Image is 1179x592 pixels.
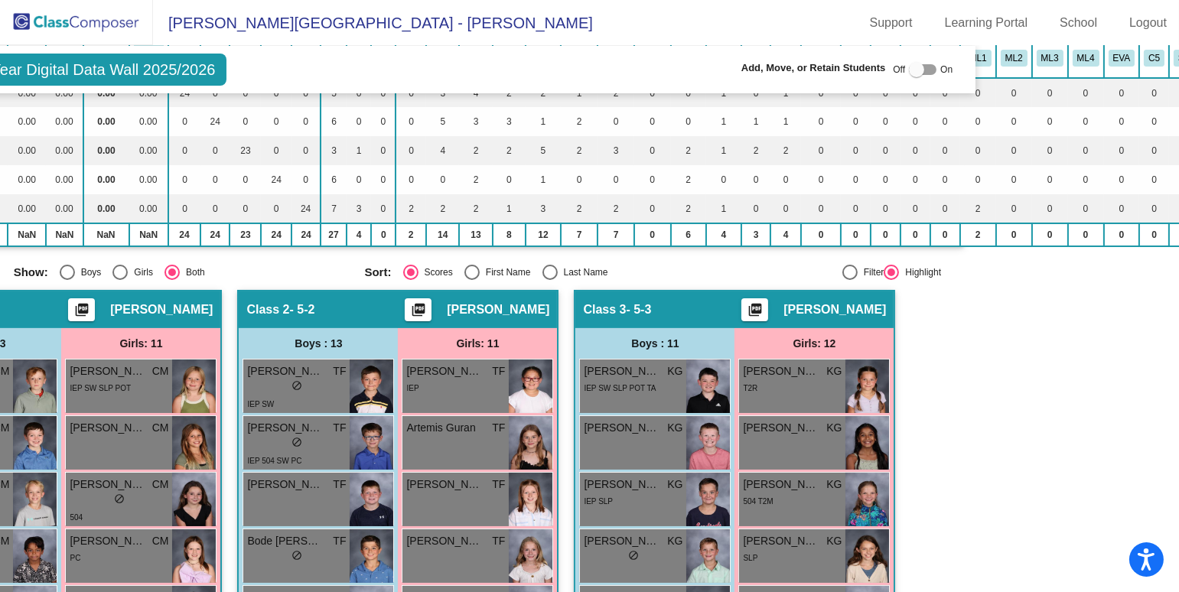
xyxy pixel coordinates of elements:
[741,136,770,165] td: 2
[743,497,773,506] span: 504 T2M
[965,50,992,67] button: ML1
[526,194,561,223] td: 3
[8,165,46,194] td: 0.00
[261,194,291,223] td: 0
[129,136,168,165] td: 0.00
[901,223,930,246] td: 0
[406,420,483,436] span: Artemis Guran
[583,302,626,317] span: Class 3
[996,107,1032,136] td: 0
[743,477,819,493] span: [PERSON_NAME]
[1139,38,1169,78] th: Cluster 5
[83,194,129,223] td: 0.00
[426,107,459,136] td: 5
[1001,50,1028,67] button: ML2
[741,298,768,321] button: Print Students Details
[584,384,656,392] span: IEP SW SLP POT TA
[901,136,930,165] td: 0
[746,302,764,324] mat-icon: picture_as_pdf
[743,420,819,436] span: [PERSON_NAME]
[960,194,996,223] td: 2
[371,223,396,246] td: 0
[46,136,83,165] td: 0.00
[634,107,671,136] td: 0
[200,107,230,136] td: 24
[70,554,80,562] span: PC
[1104,107,1140,136] td: 0
[247,363,324,379] span: [PERSON_NAME]
[561,165,598,194] td: 0
[1104,136,1140,165] td: 0
[347,136,372,165] td: 1
[492,420,505,436] span: TF
[333,477,346,493] span: TF
[671,107,706,136] td: 0
[333,420,346,436] span: TF
[396,165,426,194] td: 0
[168,107,200,136] td: 0
[930,107,960,136] td: 0
[1139,136,1169,165] td: 0
[83,107,129,136] td: 0.00
[8,136,46,165] td: 0.00
[667,477,682,493] span: KG
[901,165,930,194] td: 0
[75,265,102,279] div: Boys
[634,136,671,165] td: 0
[371,136,396,165] td: 0
[871,194,901,223] td: 0
[584,477,660,493] span: [PERSON_NAME]
[46,165,83,194] td: 0.00
[83,136,129,165] td: 0.00
[114,493,125,504] span: do_not_disturb_alt
[8,223,46,246] td: NaN
[1032,223,1068,246] td: 0
[960,107,996,136] td: 0
[741,107,770,136] td: 1
[561,136,598,165] td: 2
[627,302,652,317] span: - 5-3
[8,194,46,223] td: 0.00
[1073,50,1099,67] button: ML4
[365,265,705,280] mat-radio-group: Select an option
[996,78,1032,107] td: 0
[1068,223,1104,246] td: 0
[996,136,1032,165] td: 0
[200,194,230,223] td: 0
[598,136,634,165] td: 3
[8,107,46,136] td: 0.00
[598,194,634,223] td: 2
[459,107,493,136] td: 3
[706,136,741,165] td: 1
[129,223,168,246] td: NaN
[741,223,770,246] td: 3
[406,477,483,493] span: [PERSON_NAME]
[83,223,129,246] td: NaN
[584,533,660,549] span: [PERSON_NAME]
[83,165,129,194] td: 0.00
[526,223,561,246] td: 12
[1032,165,1068,194] td: 0
[960,78,996,107] td: 0
[1032,38,1068,78] th: Multi-Lingual cluster 3
[493,136,526,165] td: 2
[871,223,901,246] td: 0
[230,194,261,223] td: 0
[493,194,526,223] td: 1
[930,165,960,194] td: 0
[239,328,398,359] div: Boys : 13
[70,363,146,379] span: [PERSON_NAME]
[598,223,634,246] td: 7
[1104,223,1140,246] td: 0
[858,11,925,35] a: Support
[347,223,372,246] td: 4
[447,302,549,317] span: [PERSON_NAME]
[492,533,505,549] span: TF
[406,363,483,379] span: [PERSON_NAME]
[398,328,557,359] div: Girls: 11
[770,223,801,246] td: 4
[826,477,842,493] span: KG
[901,107,930,136] td: 0
[770,107,801,136] td: 1
[561,223,598,246] td: 7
